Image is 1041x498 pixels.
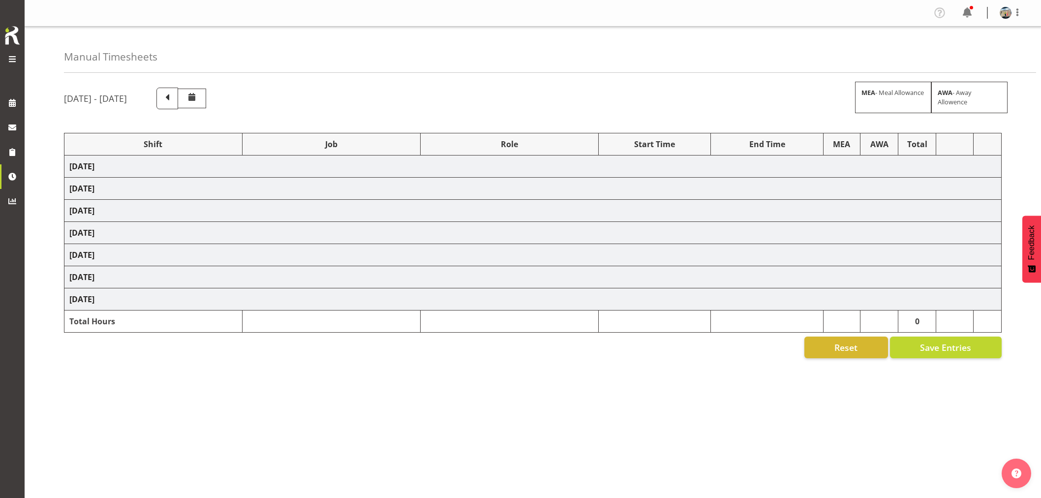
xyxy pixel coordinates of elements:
[861,88,875,97] strong: MEA
[920,341,971,354] span: Save Entries
[828,138,855,150] div: MEA
[716,138,818,150] div: End Time
[64,51,157,62] h4: Manual Timesheets
[64,178,1002,200] td: [DATE]
[931,82,1008,113] div: - Away Allowence
[1011,468,1021,478] img: help-xxl-2.png
[834,341,857,354] span: Reset
[804,337,888,358] button: Reset
[64,93,127,104] h5: [DATE] - [DATE]
[938,88,952,97] strong: AWA
[865,138,893,150] div: AWA
[898,311,936,333] td: 0
[604,138,706,150] div: Start Time
[426,138,593,150] div: Role
[64,244,1002,266] td: [DATE]
[64,288,1002,311] td: [DATE]
[1022,216,1041,282] button: Feedback - Show survey
[1000,7,1011,19] img: daniel-tini7fa7b0b675988833f8e99aaff1b18584.png
[64,222,1002,244] td: [DATE]
[64,156,1002,178] td: [DATE]
[64,200,1002,222] td: [DATE]
[855,82,931,113] div: - Meal Allowance
[890,337,1002,358] button: Save Entries
[69,138,237,150] div: Shift
[64,266,1002,288] td: [DATE]
[64,311,243,333] td: Total Hours
[1027,225,1036,260] span: Feedback
[903,138,930,150] div: Total
[247,138,415,150] div: Job
[2,25,22,46] img: Rosterit icon logo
